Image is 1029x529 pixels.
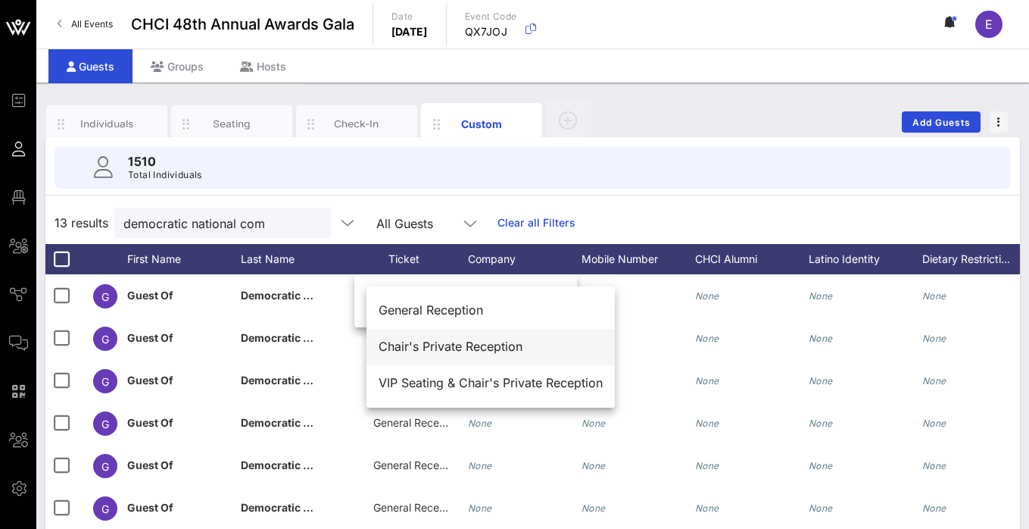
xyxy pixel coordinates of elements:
[198,117,266,131] div: Seating
[127,501,173,514] span: Guest Of
[695,290,719,302] i: None
[922,333,946,344] i: None
[465,9,517,24] p: Event Code
[127,459,173,471] span: Guest Of
[323,117,391,131] div: Check-In
[922,418,946,429] i: None
[127,374,173,387] span: Guest Of
[695,418,719,429] i: None
[809,290,833,302] i: None
[101,418,109,430] span: G
[809,244,922,274] div: Latino Identity
[73,117,141,131] div: Individuals
[465,24,517,39] p: QX7JOJ
[582,460,606,471] i: None
[373,459,464,471] span: General Reception
[127,416,173,429] span: Guest Of
[809,375,833,387] i: None
[101,502,109,515] span: G
[582,502,606,514] i: None
[133,49,222,83] div: Groups
[48,49,133,83] div: Guests
[809,502,833,514] i: None
[922,290,946,302] i: None
[922,375,946,387] i: None
[922,502,946,514] i: None
[468,502,492,514] i: None
[101,460,109,473] span: G
[582,244,695,274] div: Mobile Number
[695,460,719,471] i: None
[695,502,719,514] i: None
[101,375,109,388] span: G
[379,340,603,354] div: Chair's Private Reception
[373,501,464,514] span: General Reception
[922,460,946,471] i: None
[497,214,575,231] a: Clear all Filters
[912,117,971,128] span: Add Guests
[582,418,606,429] i: None
[809,418,833,429] i: None
[222,49,304,83] div: Hosts
[128,152,202,171] p: 1510
[391,9,428,24] p: Date
[985,17,993,32] span: E
[241,374,406,387] span: Democratic National Committee
[71,18,113,30] span: All Events
[131,13,354,36] span: CHCI 48th Annual Awards Gala
[55,214,108,232] span: 13 results
[128,167,202,183] p: Total Individuals
[354,244,468,274] div: Ticket
[127,244,241,274] div: First Name
[241,244,354,274] div: Last Name
[975,11,1002,38] div: E
[468,418,492,429] i: None
[695,333,719,344] i: None
[241,331,406,344] span: Democratic National Committee
[376,217,433,230] div: All Guests
[468,460,492,471] i: None
[241,501,406,514] span: Democratic National Committee
[241,289,406,302] span: Democratic National Committee
[809,333,833,344] i: None
[379,303,603,318] div: General Reception
[48,12,122,36] a: All Events
[373,416,464,429] span: General Reception
[695,375,719,387] i: None
[468,244,582,274] div: Company
[809,460,833,471] i: None
[101,333,109,346] span: G
[379,376,603,390] div: VIP Seating & Chair's Private Reception
[391,24,428,39] p: [DATE]
[127,331,173,344] span: Guest Of
[902,111,981,133] button: Add Guests
[241,416,406,429] span: Democratic National Committee
[695,244,809,274] div: CHCI Alumni
[101,290,109,303] span: G
[241,459,406,471] span: Democratic National Committee
[127,289,173,302] span: Guest Of
[367,208,488,238] div: All Guests
[448,116,516,132] div: Custom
